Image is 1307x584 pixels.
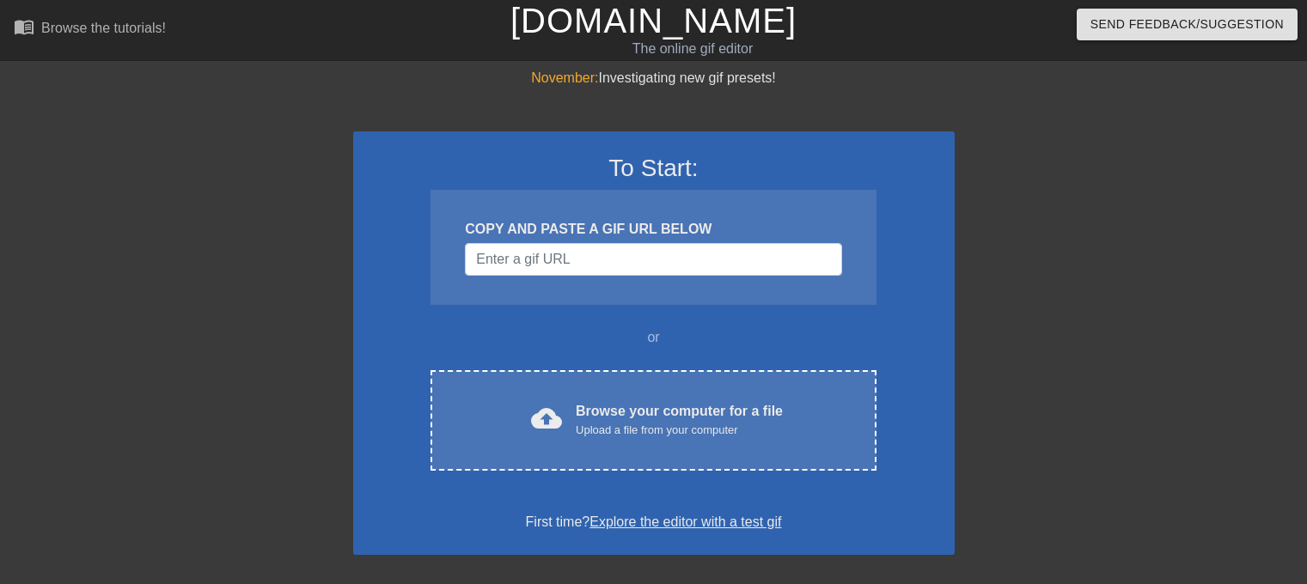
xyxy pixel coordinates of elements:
div: Browse your computer for a file [576,401,783,439]
div: Investigating new gif presets! [353,68,955,88]
input: Username [465,243,841,276]
a: [DOMAIN_NAME] [510,2,797,40]
div: COPY AND PASTE A GIF URL BELOW [465,219,841,240]
div: Upload a file from your computer [576,422,783,439]
div: Browse the tutorials! [41,21,166,35]
div: First time? [376,512,932,532]
a: Browse the tutorials! [14,16,166,43]
a: Explore the editor with a test gif [589,514,781,529]
span: November: [531,70,598,85]
div: The online gif editor [444,39,941,59]
span: menu_book [14,16,34,37]
h3: To Start: [376,154,932,183]
button: Send Feedback/Suggestion [1077,9,1298,40]
span: Send Feedback/Suggestion [1090,14,1284,35]
div: or [398,327,910,348]
span: cloud_upload [531,403,562,434]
